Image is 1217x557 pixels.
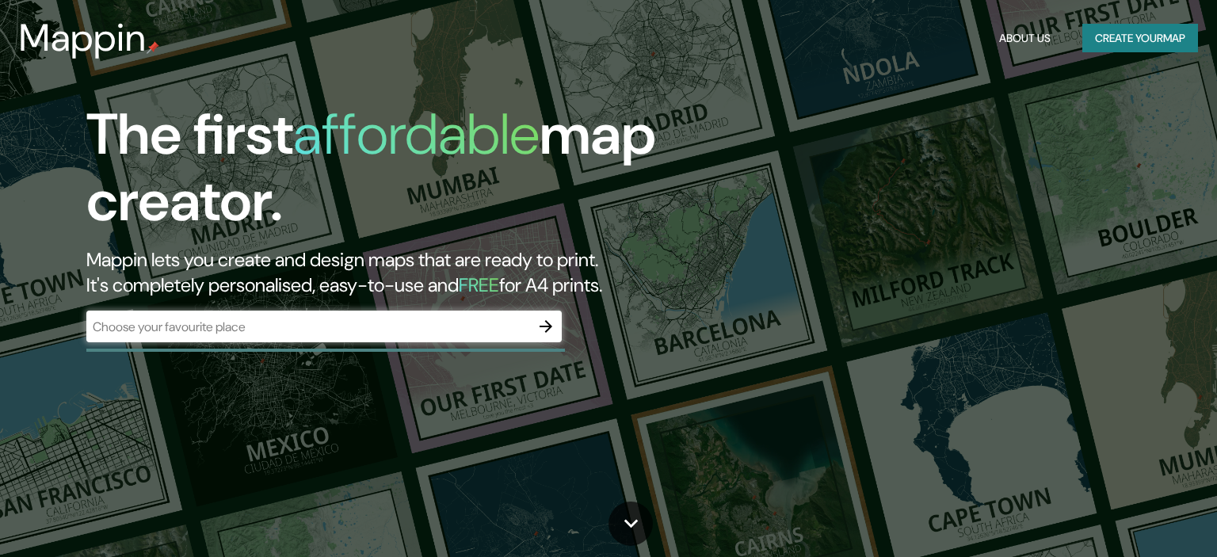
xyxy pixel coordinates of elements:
[293,97,540,171] h1: affordable
[86,247,695,298] h2: Mappin lets you create and design maps that are ready to print. It's completely personalised, eas...
[19,16,147,60] h3: Mappin
[147,41,159,54] img: mappin-pin
[993,24,1057,53] button: About Us
[86,318,530,336] input: Choose your favourite place
[459,273,499,297] h5: FREE
[86,101,695,247] h1: The first map creator.
[1082,24,1198,53] button: Create yourmap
